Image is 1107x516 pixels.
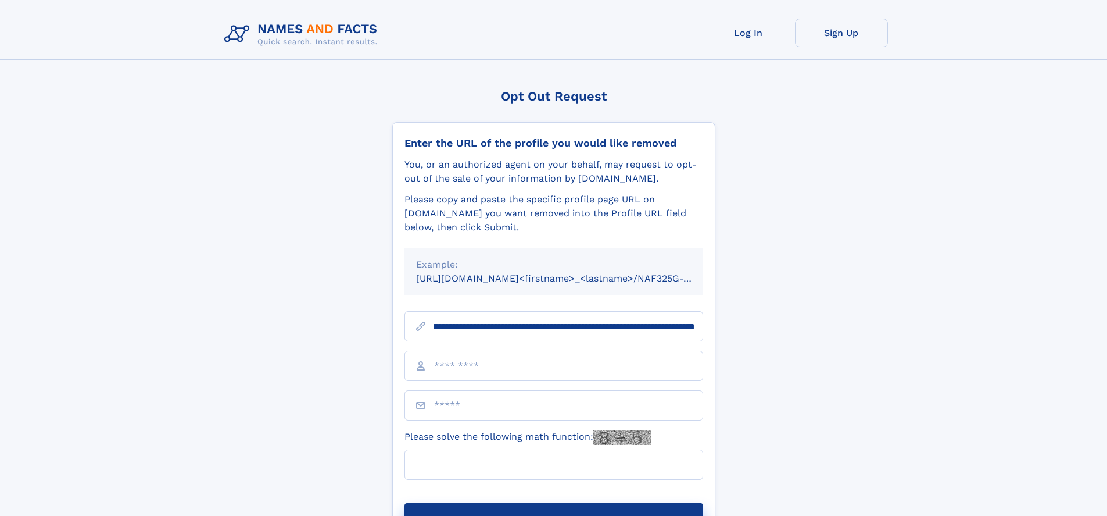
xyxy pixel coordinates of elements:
[404,193,703,234] div: Please copy and paste the specific profile page URL on [DOMAIN_NAME] you want removed into the Pr...
[220,19,387,50] img: Logo Names and Facts
[702,19,795,47] a: Log In
[404,137,703,150] div: Enter the URL of the profile you would like removed
[404,158,703,186] div: You, or an authorized agent on your behalf, may request to opt-out of the sale of your informatio...
[392,89,715,104] div: Opt Out Request
[404,430,651,445] label: Please solve the following math function:
[416,273,725,284] small: [URL][DOMAIN_NAME]<firstname>_<lastname>/NAF325G-xxxxxxxx
[795,19,888,47] a: Sign Up
[416,258,692,272] div: Example:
